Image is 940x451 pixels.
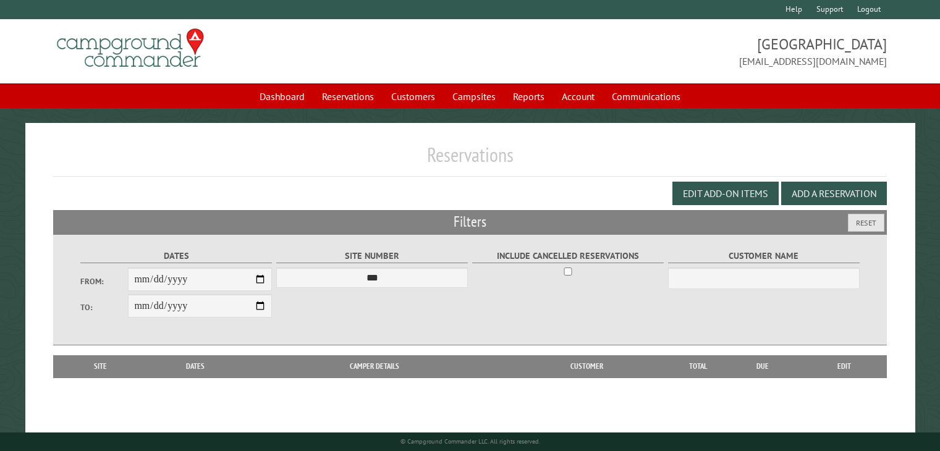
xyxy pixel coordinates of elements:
th: Due [723,355,802,377]
th: Edit [802,355,887,377]
th: Customer [500,355,674,377]
label: Customer Name [668,249,860,263]
button: Add a Reservation [781,182,887,205]
label: Include Cancelled Reservations [472,249,664,263]
img: Campground Commander [53,24,208,72]
a: Account [554,85,602,108]
button: Edit Add-on Items [672,182,779,205]
span: [GEOGRAPHIC_DATA] [EMAIL_ADDRESS][DOMAIN_NAME] [470,34,887,69]
h2: Filters [53,210,887,234]
th: Site [59,355,142,377]
a: Campsites [445,85,503,108]
a: Reports [506,85,552,108]
th: Camper Details [249,355,500,377]
label: From: [80,276,129,287]
th: Dates [142,355,249,377]
label: Site Number [276,249,468,263]
label: To: [80,301,129,313]
a: Communications [604,85,688,108]
a: Reservations [315,85,381,108]
button: Reset [848,214,884,232]
a: Customers [384,85,442,108]
small: © Campground Commander LLC. All rights reserved. [400,437,540,445]
h1: Reservations [53,143,887,177]
th: Total [674,355,723,377]
a: Dashboard [252,85,312,108]
label: Dates [80,249,273,263]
